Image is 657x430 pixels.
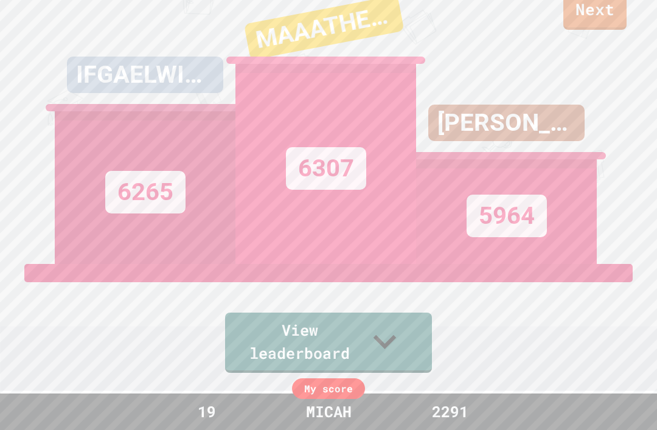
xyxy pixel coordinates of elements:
div: IFGAELWINS=TRUE [67,57,223,93]
a: View leaderboard [225,313,432,373]
div: 6265 [105,171,186,213]
div: 6307 [286,147,366,190]
div: My score [292,378,365,399]
div: MICAH [294,400,364,423]
div: [PERSON_NAME] [428,105,585,141]
div: 5964 [467,195,547,237]
div: 2291 [405,400,496,423]
div: 19 [161,400,252,423]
